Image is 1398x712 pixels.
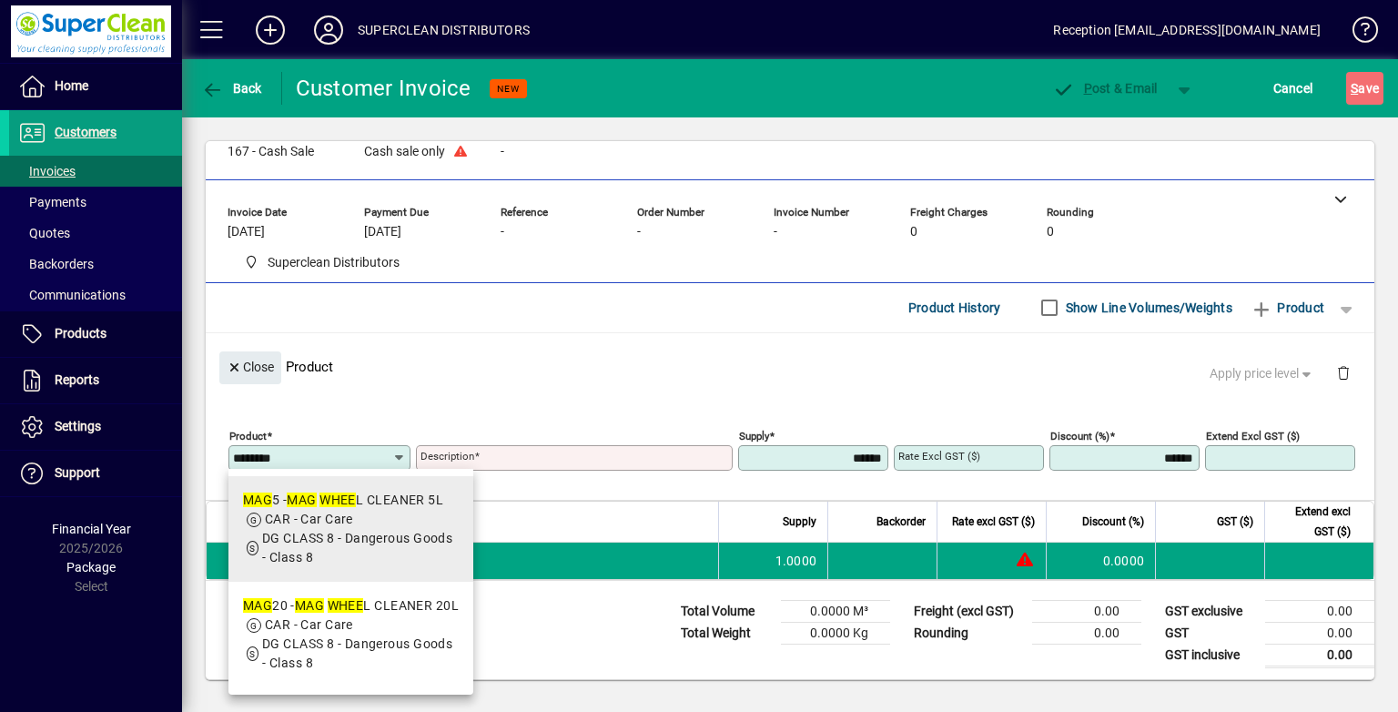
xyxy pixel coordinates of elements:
span: Apply price level [1210,364,1315,383]
span: - [501,225,504,239]
em: WHEE [328,598,364,613]
a: Backorders [9,249,182,280]
span: 0 [1047,225,1054,239]
span: NEW [497,83,520,95]
span: Product History [908,293,1001,322]
div: SUPERCLEAN DISTRIBUTORS [358,15,530,45]
div: Customer Invoice [296,74,471,103]
button: Close [219,351,281,384]
button: Add [241,14,299,46]
a: Quotes [9,218,182,249]
mat-option: MAG5 - MAG WHEEL CLEANER 5L [228,476,473,582]
span: P [1084,81,1092,96]
span: - [501,145,504,159]
div: Reception [EMAIL_ADDRESS][DOMAIN_NAME] [1053,15,1321,45]
span: Superclean Distributors [268,253,400,272]
div: 5 - L CLEANER 5L [243,491,459,510]
button: Cancel [1269,72,1318,105]
span: Discount (%) [1082,512,1144,532]
button: Product History [901,291,1008,324]
td: 0.00 [1265,622,1374,644]
span: Support [55,465,100,480]
div: Product [206,333,1374,400]
span: Superclean Distributors [237,251,407,274]
td: GST exclusive [1156,600,1265,622]
mat-label: Rate excl GST ($) [898,450,980,463]
span: Package [66,560,116,575]
span: Financial Year [52,522,131,536]
td: 0.0000 Kg [781,622,890,644]
em: MAG [287,493,316,507]
td: 0.00 [1265,600,1374,622]
span: 167 - Cash Sale [228,145,314,159]
span: [DATE] [228,225,265,239]
td: Freight (excl GST) [905,600,1032,622]
a: Support [9,451,182,496]
span: Invoices [18,164,76,178]
mat-label: Discount (%) [1050,429,1109,442]
em: MAG [243,493,272,507]
span: - [637,225,641,239]
td: 0.0000 M³ [781,600,890,622]
mat-option: MAG20 - MAG WHEEL CLEANER 20L [228,582,473,687]
a: Invoices [9,156,182,187]
span: Settings [55,419,101,433]
span: Rate excl GST ($) [952,512,1035,532]
span: ave [1351,74,1379,103]
span: ost & Email [1052,81,1158,96]
a: Knowledge Base [1339,4,1375,63]
span: [DATE] [364,225,401,239]
span: 0 [910,225,917,239]
span: Quotes [18,226,70,240]
span: GST ($) [1217,512,1253,532]
span: Supply [783,512,816,532]
label: Show Line Volumes/Weights [1062,299,1232,317]
span: Extend excl GST ($) [1276,502,1351,542]
td: Total Weight [672,622,781,644]
span: Backorder [876,512,926,532]
td: 0.00 [1265,644,1374,666]
span: Products [55,326,106,341]
mat-label: Description [420,450,474,463]
span: Close [227,352,274,382]
em: MAG [243,598,272,613]
span: Customers [55,125,116,139]
span: Backorders [18,257,94,271]
span: S [1351,81,1358,96]
a: Communications [9,280,182,310]
td: 0.0000 [1046,543,1155,579]
span: Payments [18,195,86,209]
span: - [774,225,777,239]
button: Back [197,72,267,105]
mat-label: Product [229,429,267,442]
span: Reports [55,372,99,387]
mat-label: Extend excl GST ($) [1206,429,1300,442]
app-page-header-button: Close [215,359,286,375]
td: 0.00 [1032,622,1141,644]
td: GST [1156,622,1265,644]
span: Cancel [1273,74,1313,103]
td: Total Volume [672,600,781,622]
span: Back [201,81,262,96]
span: CAR - Car Care [265,512,353,526]
a: Settings [9,404,182,450]
mat-label: Supply [739,429,769,442]
em: WHEE [319,493,356,507]
span: 1.0000 [775,552,817,570]
span: Cash sale only [364,145,445,159]
em: MAG [295,598,324,613]
a: Home [9,64,182,109]
a: Products [9,311,182,357]
span: Home [55,78,88,93]
span: CAR - Car Care [265,617,353,632]
button: Apply price level [1202,357,1322,390]
span: Communications [18,288,126,302]
div: 20 - L CLEANER 20L [243,596,459,615]
app-page-header-button: Delete [1322,364,1365,381]
td: 0.00 [1032,600,1141,622]
button: Save [1346,72,1383,105]
a: Reports [9,358,182,403]
button: Profile [299,14,358,46]
button: Delete [1322,351,1365,395]
app-page-header-button: Back [182,72,282,105]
